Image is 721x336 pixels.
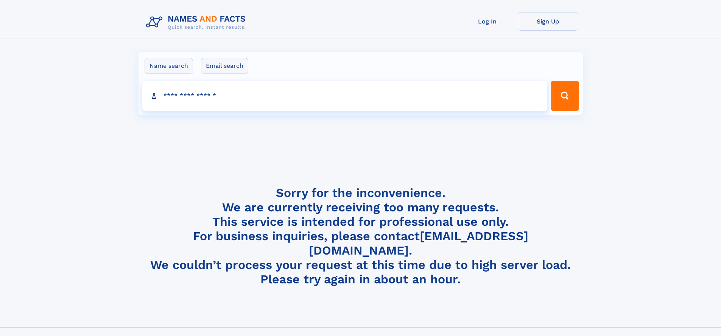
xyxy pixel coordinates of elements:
[142,81,548,111] input: search input
[551,81,579,111] button: Search Button
[145,58,193,74] label: Name search
[457,12,518,31] a: Log In
[201,58,248,74] label: Email search
[143,12,252,33] img: Logo Names and Facts
[143,186,578,287] h4: Sorry for the inconvenience. We are currently receiving too many requests. This service is intend...
[518,12,578,31] a: Sign Up
[309,229,528,258] a: [EMAIL_ADDRESS][DOMAIN_NAME]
